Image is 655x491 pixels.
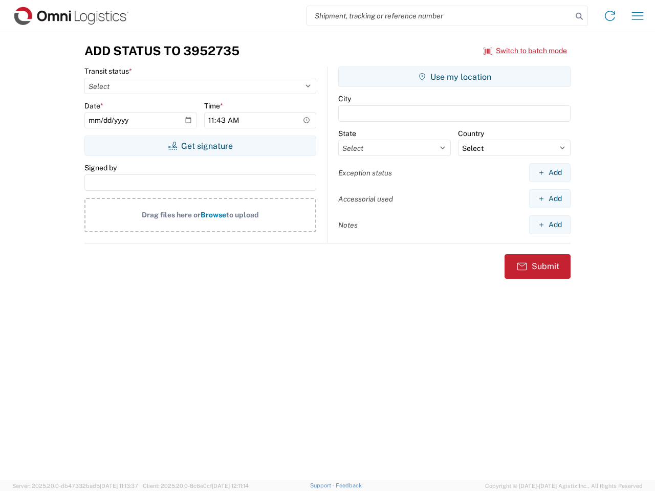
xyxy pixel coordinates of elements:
[338,220,358,230] label: Notes
[458,129,484,138] label: Country
[338,168,392,177] label: Exception status
[529,215,571,234] button: Add
[12,483,138,489] span: Server: 2025.20.0-db47332bad5
[338,66,571,87] button: Use my location
[201,211,226,219] span: Browse
[212,483,249,489] span: [DATE] 12:11:14
[84,163,117,172] label: Signed by
[204,101,223,110] label: Time
[84,136,316,156] button: Get signature
[84,43,239,58] h3: Add Status to 3952735
[505,254,571,279] button: Submit
[484,42,567,59] button: Switch to batch mode
[338,129,356,138] label: State
[338,194,393,204] label: Accessorial used
[84,101,103,110] label: Date
[226,211,259,219] span: to upload
[485,481,643,490] span: Copyright © [DATE]-[DATE] Agistix Inc., All Rights Reserved
[307,6,572,26] input: Shipment, tracking or reference number
[529,189,571,208] button: Add
[143,483,249,489] span: Client: 2025.20.0-8c6e0cf
[529,163,571,182] button: Add
[142,211,201,219] span: Drag files here or
[100,483,138,489] span: [DATE] 11:13:37
[84,66,132,76] label: Transit status
[338,94,351,103] label: City
[310,482,336,488] a: Support
[336,482,362,488] a: Feedback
